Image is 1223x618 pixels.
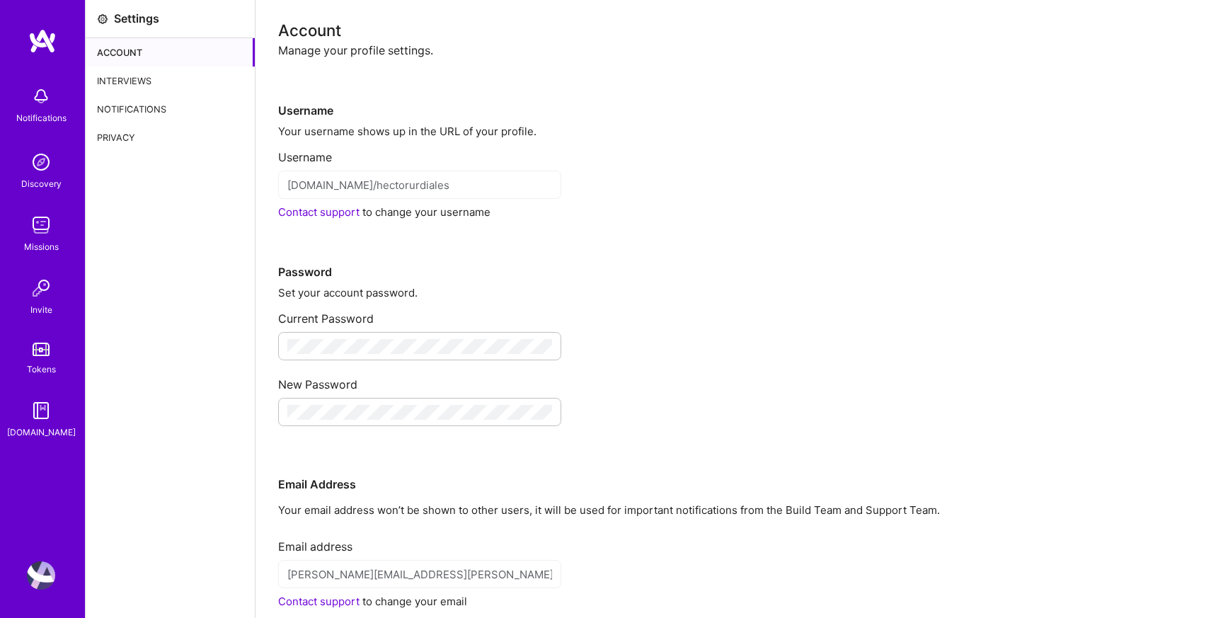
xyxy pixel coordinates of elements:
div: Missions [24,239,59,254]
div: Interviews [86,67,255,95]
div: Email address [278,528,1200,554]
img: teamwork [27,211,55,239]
i: icon Settings [97,13,108,25]
div: Your username shows up in the URL of your profile. [278,124,1200,139]
img: guide book [27,396,55,425]
div: Username [278,139,1200,165]
div: Account [86,38,255,67]
div: to change your username [278,205,1200,219]
div: Username [278,58,1200,118]
div: Manage your profile settings. [278,43,1200,58]
img: tokens [33,343,50,356]
div: Settings [114,11,159,26]
div: Tokens [27,362,56,377]
div: New Password [278,366,1200,392]
div: Notifications [16,110,67,125]
div: Privacy [86,123,255,151]
div: Current Password [278,300,1200,326]
img: User Avatar [27,561,55,590]
a: Contact support [278,595,360,608]
div: Invite [30,302,52,317]
img: logo [28,28,57,54]
a: Contact support [278,205,360,219]
img: discovery [27,148,55,176]
p: Your email address won’t be shown to other users, it will be used for important notifications fro... [278,503,1200,517]
div: Password [278,219,1200,280]
div: Set your account password. [278,285,1200,300]
img: Invite [27,274,55,302]
div: Account [278,23,1200,38]
div: to change your email [278,594,1200,609]
div: [DOMAIN_NAME] [7,425,76,440]
div: Discovery [21,176,62,191]
img: bell [27,82,55,110]
div: Notifications [86,95,255,123]
div: Email Address [278,432,1200,492]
